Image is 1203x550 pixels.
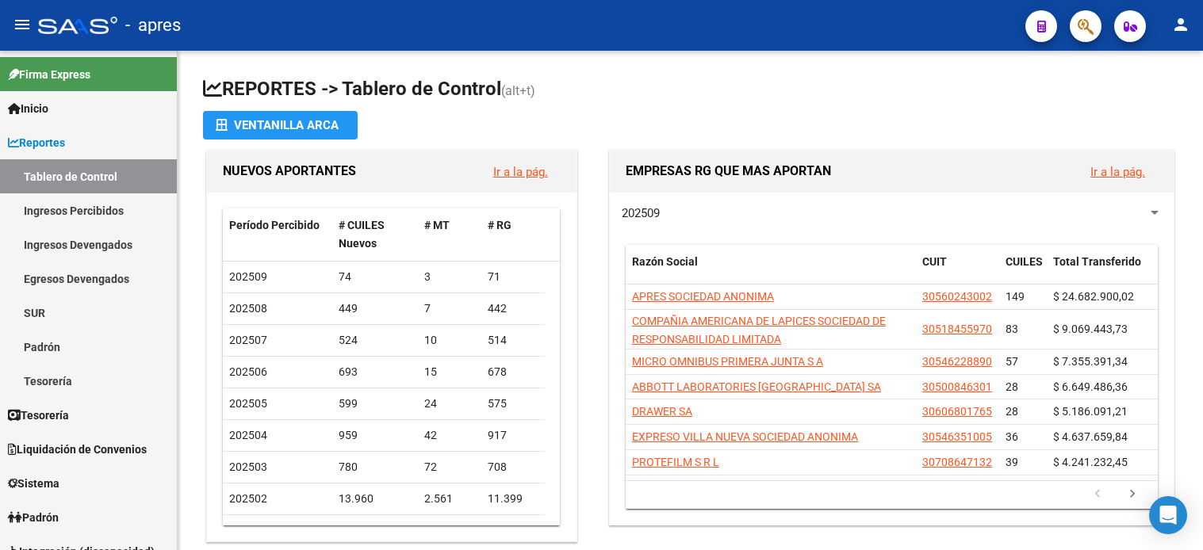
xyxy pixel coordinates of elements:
[8,509,59,526] span: Padrón
[488,219,511,231] span: # RG
[8,66,90,83] span: Firma Express
[488,300,538,318] div: 442
[632,255,698,268] span: Razón Social
[229,270,267,283] span: 202509
[229,219,320,231] span: Período Percibido
[1078,157,1158,186] button: Ir a la pág.
[8,475,59,492] span: Sistema
[626,163,831,178] span: EMPRESAS RG QUE MAS APORTAN
[339,490,412,508] div: 13.960
[125,8,181,43] span: - apres
[8,134,65,151] span: Reportes
[922,380,992,393] span: 30500846301
[922,355,992,368] span: 30546228890
[1082,486,1113,503] a: go to previous page
[229,397,267,410] span: 202505
[999,245,1047,297] datatable-header-cell: CUILES
[493,165,548,179] a: Ir a la pág.
[332,208,418,261] datatable-header-cell: # CUILES Nuevos
[488,363,538,381] div: 678
[1090,165,1145,179] a: Ir a la pág.
[229,460,267,473] span: 202503
[632,315,886,346] span: COMPAÑIA AMERICANA DE LAPICES SOCIEDAD DE RESPONSABILIDAD LIMITADA
[1006,323,1018,335] span: 83
[1006,456,1018,468] span: 39
[632,290,774,303] span: APRES SOCIEDAD ANONIMA
[424,363,475,381] div: 15
[339,268,412,286] div: 74
[1006,380,1018,393] span: 28
[632,430,858,443] span: EXPRESO VILLA NUEVA SOCIEDAD ANONIMA
[1006,355,1018,368] span: 57
[229,302,267,315] span: 202508
[8,441,147,458] span: Liquidación de Convenios
[229,429,267,441] span: 202504
[622,206,660,220] span: 202509
[339,426,412,445] div: 959
[916,245,999,297] datatable-header-cell: CUIT
[922,290,992,303] span: 30560243002
[424,268,475,286] div: 3
[922,430,992,443] span: 30546351005
[339,300,412,318] div: 449
[488,268,538,286] div: 71
[13,15,32,34] mat-icon: menu
[481,157,561,186] button: Ir a la pág.
[632,456,719,468] span: PROTEFILM S R L
[339,363,412,381] div: 693
[922,323,992,335] span: 30518455970
[1053,323,1128,335] span: $ 9.069.443,73
[424,426,475,445] div: 42
[626,245,916,297] datatable-header-cell: Razón Social
[229,365,267,378] span: 202506
[488,331,538,349] div: 514
[424,490,475,508] div: 2.561
[501,83,535,98] span: (alt+t)
[339,458,412,476] div: 780
[922,405,992,418] span: 30606801765
[229,492,267,505] span: 202502
[216,111,345,139] div: Ventanilla ARCA
[1053,290,1134,303] span: $ 24.682.900,02
[1053,430,1128,443] span: $ 4.637.659,84
[203,76,1178,104] h1: REPORTES -> Tablero de Control
[8,100,48,117] span: Inicio
[1171,15,1190,34] mat-icon: person
[1053,355,1128,368] span: $ 7.355.391,34
[424,458,475,476] div: 72
[339,331,412,349] div: 524
[339,219,385,250] span: # CUILES Nuevos
[223,163,356,178] span: NUEVOS APORTANTES
[632,380,881,393] span: ABBOTT LABORATORIES [GEOGRAPHIC_DATA] SA
[1006,405,1018,418] span: 28
[424,219,450,231] span: # MT
[339,395,412,413] div: 599
[1006,430,1018,443] span: 36
[1006,290,1025,303] span: 149
[922,255,947,268] span: CUIT
[1149,496,1187,534] div: Open Intercom Messenger
[488,426,538,445] div: 917
[223,208,332,261] datatable-header-cell: Período Percibido
[229,334,267,346] span: 202507
[632,355,823,368] span: MICRO OMNIBUS PRIMERA JUNTA S A
[488,490,538,508] div: 11.399
[1053,456,1128,468] span: $ 4.241.232,45
[1053,380,1128,393] span: $ 6.649.486,36
[424,300,475,318] div: 7
[1047,245,1158,297] datatable-header-cell: Total Transferido
[1117,486,1147,503] a: go to next page
[203,111,358,139] button: Ventanilla ARCA
[424,331,475,349] div: 10
[488,458,538,476] div: 708
[418,208,481,261] datatable-header-cell: # MT
[1053,405,1128,418] span: $ 5.186.091,21
[8,407,69,424] span: Tesorería
[1006,255,1043,268] span: CUILES
[424,395,475,413] div: 24
[632,405,692,418] span: DRAWER SA
[922,456,992,468] span: 30708647132
[1053,255,1141,268] span: Total Transferido
[488,395,538,413] div: 575
[481,208,545,261] datatable-header-cell: # RG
